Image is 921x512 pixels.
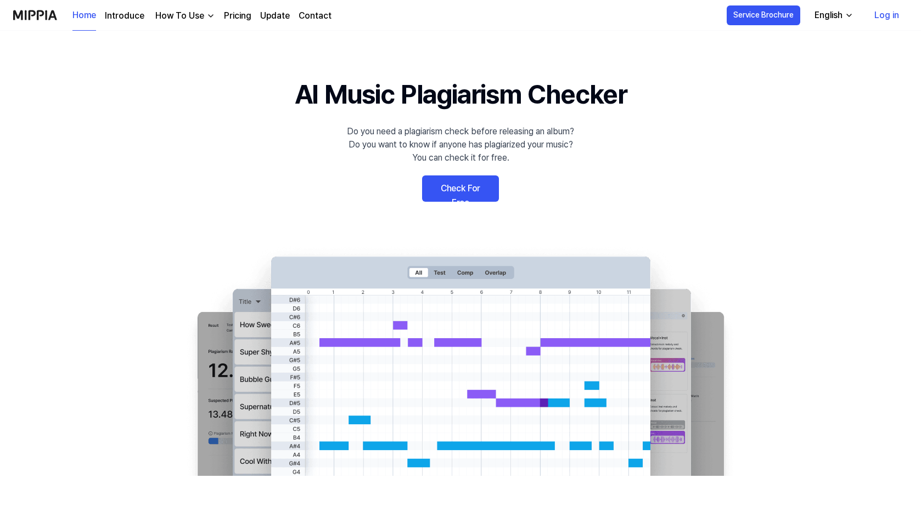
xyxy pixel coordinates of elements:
a: Contact [299,9,332,22]
a: Update [260,9,290,22]
a: Check For Free [422,175,499,202]
a: Pricing [224,9,251,22]
div: How To Use [153,9,206,22]
button: English [806,4,860,26]
a: Home [72,1,96,31]
div: Do you need a plagiarism check before releasing an album? Do you want to know if anyone has plagi... [347,125,574,164]
button: How To Use [153,9,215,22]
div: English [812,9,845,22]
img: main Image [175,246,746,476]
a: Introduce [105,9,144,22]
button: Service Brochure [727,5,800,25]
img: down [206,12,215,20]
h1: AI Music Plagiarism Checker [295,75,627,114]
